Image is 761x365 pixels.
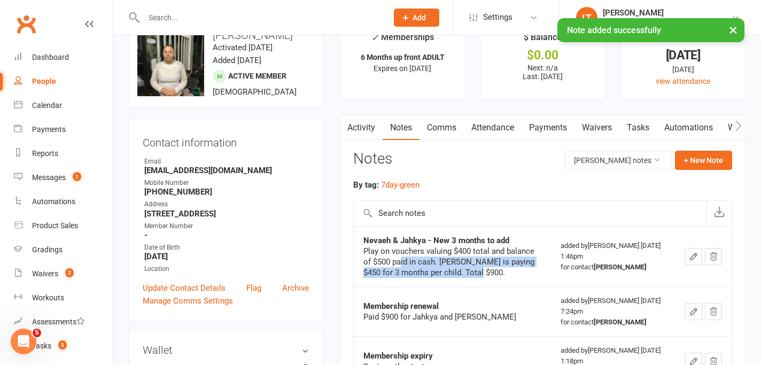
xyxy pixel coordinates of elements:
div: [DATE] [630,50,736,61]
strong: Membership expiry [363,351,433,361]
strong: [PERSON_NAME] [594,263,647,271]
a: Attendance [464,115,522,140]
a: Assessments [14,310,113,334]
a: Automations [657,115,720,140]
h3: Wallet [143,344,309,356]
a: Clubworx [13,11,40,37]
a: People [14,69,113,94]
button: Add [394,9,439,27]
a: view attendance [656,77,710,86]
strong: - [144,230,309,240]
div: Email [144,157,309,167]
span: 1 [73,172,81,181]
h3: Notes [353,151,392,170]
div: People [32,77,56,86]
div: Automations [32,197,75,206]
div: Member Number [144,221,309,231]
div: Payments [32,125,66,134]
strong: [PHONE_NUMBER] [144,187,309,197]
span: Add [413,13,426,22]
button: [PERSON_NAME] notes [565,151,672,170]
span: Settings [483,5,512,29]
a: Waivers [574,115,619,140]
div: Location [144,264,309,274]
strong: By tag: [353,180,379,190]
div: Product Sales [32,221,78,230]
div: Messages [32,173,66,182]
div: LT [576,7,597,28]
div: Dashboard [32,53,69,61]
div: Paid $900 for Jahkya and [PERSON_NAME] [363,312,541,322]
span: 5 [58,340,67,350]
span: 5 [33,329,41,337]
span: [DEMOGRAPHIC_DATA] [213,87,297,97]
div: for contact [561,317,666,328]
span: Active member [228,72,286,80]
a: Update Contact Details [143,282,226,294]
a: Automations [14,190,113,214]
strong: [DATE] [144,252,309,261]
button: 7day-green [381,178,420,191]
div: [PERSON_NAME] [603,8,731,18]
a: Payments [522,115,574,140]
strong: Membership renewal [363,301,439,311]
div: Assessments [32,317,85,326]
a: Activity [340,115,383,140]
div: The Fight Centre [GEOGRAPHIC_DATA] [603,18,731,27]
a: Tasks 5 [14,334,113,358]
a: Workouts [14,286,113,310]
a: Archive [282,282,309,294]
h3: Contact information [143,133,309,149]
a: Reports [14,142,113,166]
div: Gradings [32,245,63,254]
a: Gradings [14,238,113,262]
div: Reports [32,149,58,158]
a: Manage Comms Settings [143,294,233,307]
a: Payments [14,118,113,142]
iframe: Intercom live chat [11,329,36,354]
p: Next: n/a Last: [DATE] [490,64,596,81]
a: Calendar [14,94,113,118]
div: Date of Birth [144,243,309,253]
strong: [EMAIL_ADDRESS][DOMAIN_NAME] [144,166,309,175]
span: 2 [65,268,74,277]
a: Dashboard [14,45,113,69]
div: Mobile Number [144,178,309,188]
a: Product Sales [14,214,113,238]
time: Activated [DATE] [213,43,273,52]
a: Tasks [619,115,657,140]
button: × [724,18,743,41]
a: Notes [383,115,420,140]
div: $0.00 [490,50,596,61]
div: Address [144,199,309,209]
a: Comms [420,115,464,140]
div: Note added successfully [557,18,744,42]
div: Tasks [32,341,51,350]
div: Waivers [32,269,58,278]
div: added by [PERSON_NAME] [DATE] 1:46pm [561,240,666,273]
img: image1662974615.png [137,29,204,96]
a: Flag [246,282,261,294]
span: Expires on [DATE] [374,64,431,73]
div: Workouts [32,293,64,302]
a: Waivers 2 [14,262,113,286]
input: Search notes [354,200,706,226]
button: + New Note [675,151,732,170]
time: Added [DATE] [213,56,261,65]
a: Messages 1 [14,166,113,190]
strong: [PERSON_NAME] [594,318,647,326]
strong: 6 Months up front ADULT [361,53,445,61]
div: Play on vouchers valuing $400 total and balance of $500 paid in cash. [PERSON_NAME] is paying $45... [363,246,541,278]
div: added by [PERSON_NAME] [DATE] 7:24pm [561,296,666,328]
input: Search... [141,10,380,25]
strong: [STREET_ADDRESS] [144,209,309,219]
div: for contact [561,262,666,273]
div: Calendar [32,101,62,110]
div: [DATE] [630,64,736,75]
strong: Nevaeh & Jahkya - New 3 months to add [363,236,509,245]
